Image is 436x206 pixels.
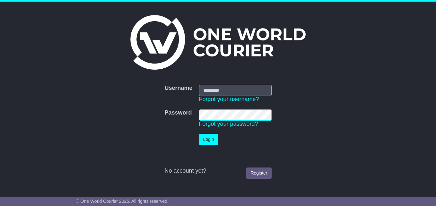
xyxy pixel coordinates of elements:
[76,199,169,204] span: © One World Courier 2025. All rights reserved.
[199,134,218,145] button: Login
[246,167,271,179] a: Register
[199,96,259,102] a: Forgot your username?
[199,121,258,127] a: Forgot your password?
[164,85,192,92] label: Username
[130,15,306,70] img: One World
[164,167,271,175] div: No account yet?
[164,109,192,116] label: Password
